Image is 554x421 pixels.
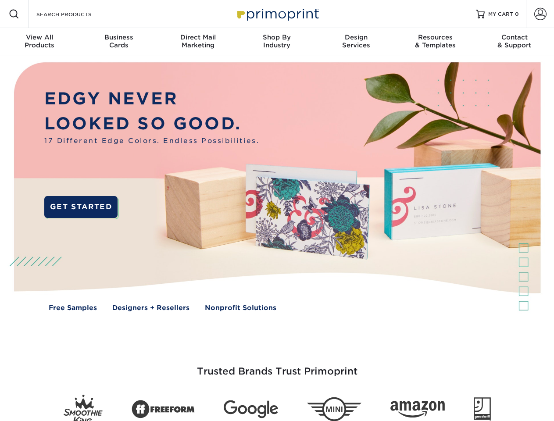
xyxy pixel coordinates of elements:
a: GET STARTED [44,196,118,218]
img: Google [224,400,278,418]
div: Cards [79,33,158,49]
span: Contact [475,33,554,41]
span: Design [317,33,396,41]
img: Amazon [390,401,445,418]
span: MY CART [488,11,513,18]
p: LOOKED SO GOOD. [44,111,259,136]
img: Primoprint [233,4,321,23]
a: Free Samples [49,303,97,313]
div: Industry [237,33,316,49]
span: Shop By [237,33,316,41]
h3: Trusted Brands Trust Primoprint [21,345,534,388]
a: BusinessCards [79,28,158,56]
div: & Templates [396,33,475,49]
span: 0 [515,11,519,17]
a: Designers + Resellers [112,303,189,313]
a: Direct MailMarketing [158,28,237,56]
span: Direct Mail [158,33,237,41]
a: DesignServices [317,28,396,56]
p: EDGY NEVER [44,86,259,111]
a: Shop ByIndustry [237,28,316,56]
input: SEARCH PRODUCTS..... [36,9,121,19]
span: Business [79,33,158,41]
a: Resources& Templates [396,28,475,56]
div: & Support [475,33,554,49]
div: Services [317,33,396,49]
div: Marketing [158,33,237,49]
span: Resources [396,33,475,41]
a: Nonprofit Solutions [205,303,276,313]
span: 17 Different Edge Colors. Endless Possibilities. [44,136,259,146]
a: Contact& Support [475,28,554,56]
img: Goodwill [474,397,491,421]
